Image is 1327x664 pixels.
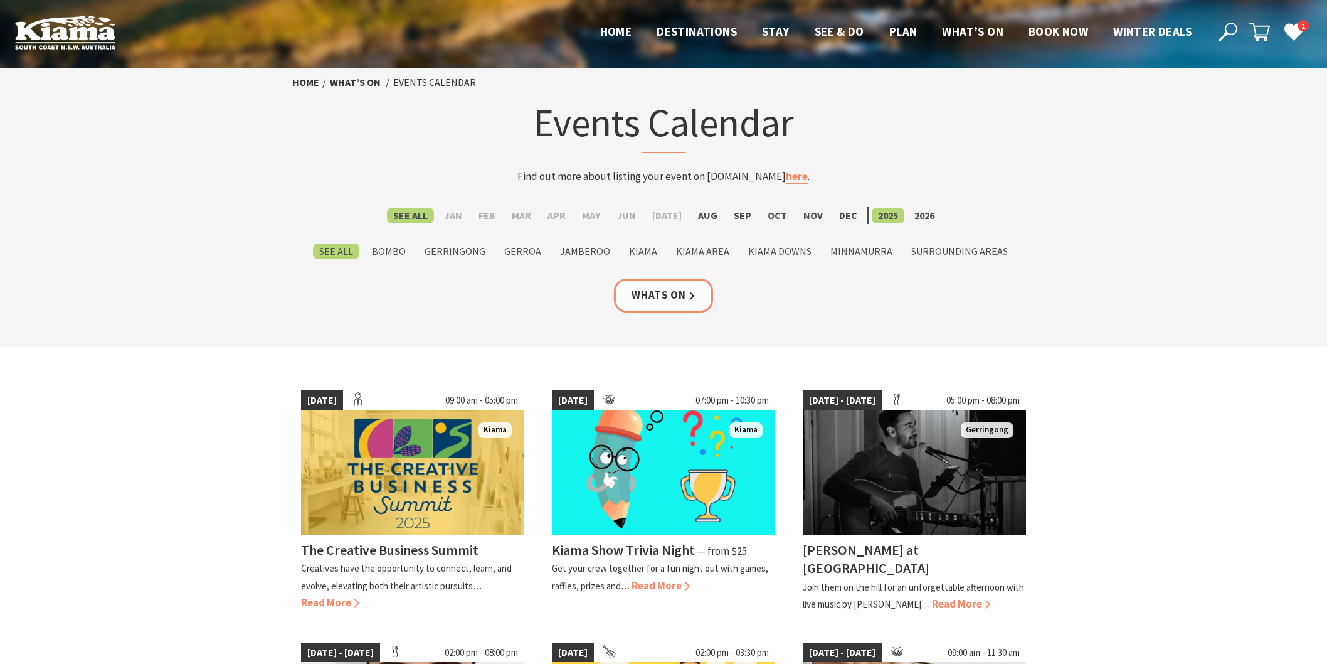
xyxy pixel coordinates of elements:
[961,422,1013,438] span: Gerringong
[824,244,899,259] label: Minnamurra
[588,22,1204,43] nav: Main Menu
[552,541,695,559] h4: Kiama Show Trivia Night
[439,390,524,410] span: 09:00 am - 05:00 pm
[366,244,412,259] label: Bombo
[438,208,468,223] label: Jan
[552,390,775,613] a: [DATE] 07:00 pm - 10:30 pm trivia night Kiama Kiama Show Trivia Night ⁠— from $25 Get your crew t...
[301,390,343,410] span: [DATE]
[941,643,1026,663] span: 09:00 am - 11:30 am
[623,244,663,259] label: Kiama
[727,208,758,223] label: Sep
[803,410,1026,535] img: Matt Dundas
[301,643,380,663] span: [DATE] - [DATE]
[301,410,524,535] img: creative Business Summit
[498,244,547,259] label: Gerroa
[632,579,690,592] span: Read More
[803,541,929,577] h4: [PERSON_NAME] at [GEOGRAPHIC_DATA]
[742,244,818,259] label: Kiama Downs
[418,244,492,259] label: Gerringong
[872,208,904,223] label: 2025
[803,643,882,663] span: [DATE] - [DATE]
[932,597,990,611] span: Read More
[418,168,909,185] p: Find out more about listing your event on [DOMAIN_NAME] .
[15,15,115,50] img: Kiama Logo
[803,390,882,410] span: [DATE] - [DATE]
[418,97,909,153] h1: Events Calendar
[786,169,808,184] a: here
[1298,20,1309,32] span: 1
[313,244,359,259] label: See All
[940,390,1026,410] span: 05:00 pm - 08:00 pm
[908,208,941,223] label: 2026
[301,596,359,609] span: Read More
[646,208,688,223] label: [DATE]
[301,390,524,613] a: [DATE] 09:00 am - 05:00 pm creative Business Summit Kiama The Creative Business Summit Creatives ...
[797,208,829,223] label: Nov
[689,390,775,410] span: 07:00 pm - 10:30 pm
[552,390,594,410] span: [DATE]
[803,390,1026,613] a: [DATE] - [DATE] 05:00 pm - 08:00 pm Matt Dundas Gerringong [PERSON_NAME] at [GEOGRAPHIC_DATA] Joi...
[692,208,724,223] label: Aug
[761,208,793,223] label: Oct
[438,643,524,663] span: 02:00 pm - 08:00 pm
[301,541,478,559] h4: The Creative Business Summit
[1028,24,1088,39] span: Book now
[614,279,713,312] a: Whats On
[292,76,319,89] a: Home
[833,208,864,223] label: Dec
[815,24,864,39] span: See & Do
[478,422,512,438] span: Kiama
[1284,22,1303,41] a: 1
[670,244,736,259] label: Kiama Area
[552,410,775,535] img: trivia night
[657,24,737,39] span: Destinations
[505,208,537,223] label: Mar
[393,75,476,91] li: Events Calendar
[889,24,917,39] span: Plan
[610,208,642,223] label: Jun
[387,208,434,223] label: See All
[1113,24,1192,39] span: Winter Deals
[689,643,775,663] span: 02:00 pm - 03:30 pm
[330,76,381,89] a: What’s On
[762,24,790,39] span: Stay
[552,643,594,663] span: [DATE]
[552,562,768,591] p: Get your crew together for a fun night out with games, raffles, prizes and…
[942,24,1003,39] span: What’s On
[472,208,502,223] label: Feb
[905,244,1014,259] label: Surrounding Areas
[600,24,632,39] span: Home
[301,562,512,591] p: Creatives have the opportunity to connect, learn, and evolve, elevating both their artistic pursu...
[697,544,747,558] span: ⁠— from $25
[554,244,616,259] label: Jamberoo
[729,422,763,438] span: Kiama
[541,208,572,223] label: Apr
[576,208,606,223] label: May
[803,581,1024,610] p: Join them on the hill for an unforgettable afternoon with live music by [PERSON_NAME]…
